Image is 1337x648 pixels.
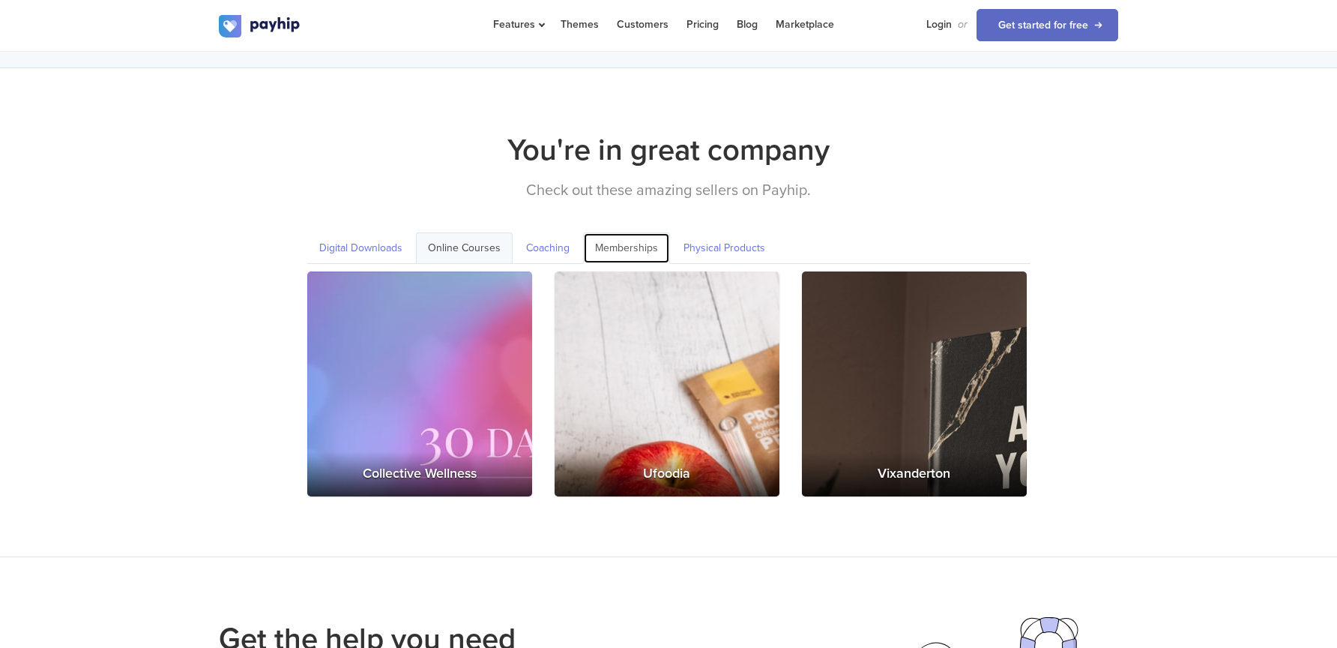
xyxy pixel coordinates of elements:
[307,271,532,496] a: Collective Wellness Collective Wellness
[802,271,1027,496] a: Vixanderton Vixanderton
[583,232,670,264] a: Memberships
[219,179,1118,202] p: Check out these amazing sellers on Payhip.
[219,15,301,37] img: logo.svg
[802,451,1027,496] h3: Vixanderton
[307,232,414,264] a: Digital Downloads
[555,451,779,496] h3: Ufoodia
[514,232,582,264] a: Coaching
[977,9,1118,41] a: Get started for free
[307,451,532,496] h3: Collective Wellness
[671,232,777,264] a: Physical Products
[219,128,1118,172] h2: You're in great company
[416,232,513,263] a: Online Courses
[493,18,543,31] span: Features
[555,271,779,496] a: Ufoodia Ufoodia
